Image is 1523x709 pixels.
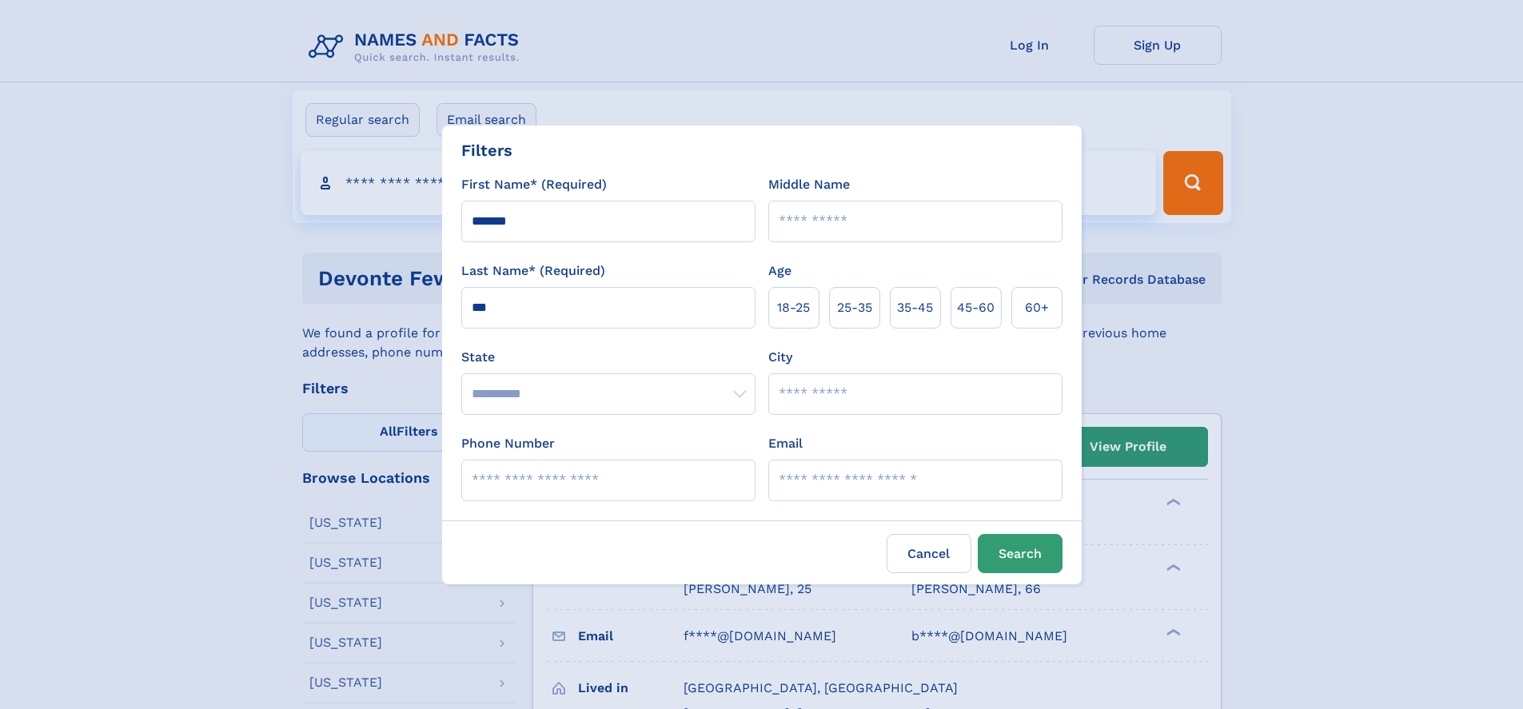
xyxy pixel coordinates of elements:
label: Middle Name [768,175,850,194]
label: First Name* (Required) [461,175,607,194]
button: Search [978,534,1063,573]
span: 45‑60 [957,298,995,317]
label: City [768,348,792,367]
div: Filters [461,138,512,162]
label: Phone Number [461,434,555,453]
span: 35‑45 [897,298,933,317]
label: Age [768,261,791,281]
span: 18‑25 [777,298,810,317]
label: Last Name* (Required) [461,261,605,281]
span: 60+ [1025,298,1049,317]
label: Email [768,434,803,453]
label: State [461,348,756,367]
label: Cancel [887,534,971,573]
span: 25‑35 [837,298,872,317]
